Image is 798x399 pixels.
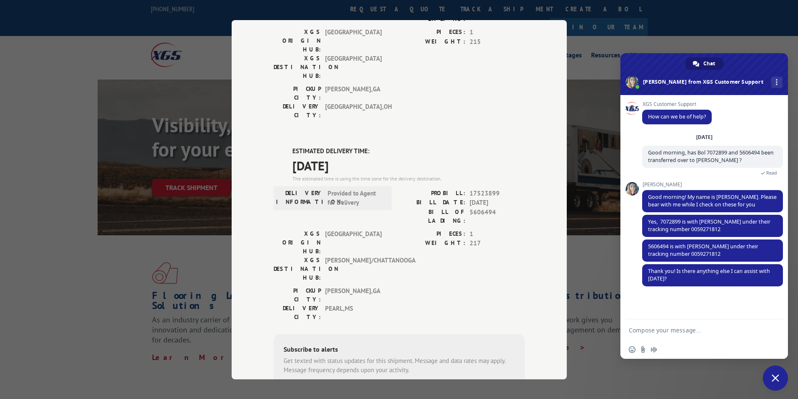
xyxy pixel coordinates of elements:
span: Chat [703,57,715,70]
label: WEIGHT: [399,37,465,46]
span: [PERSON_NAME] , GA [325,85,382,102]
span: 5606494 is with [PERSON_NAME] under their tracking number 0059271812 [648,243,758,257]
div: Close chat [763,366,788,391]
span: [DATE] [470,198,525,208]
div: Subscribe to alerts [284,344,515,356]
label: DELIVERY CITY: [274,304,321,321]
label: WEIGHT: [399,239,465,248]
label: XGS ORIGIN HUB: [274,229,321,255]
span: Provided to Agent for Delivery [328,188,384,207]
div: Chat [685,57,723,70]
span: Yes, 7072899 is with [PERSON_NAME] under their tracking number 0059271812 [648,218,770,233]
span: 217 [470,239,525,248]
label: XGS ORIGIN HUB: [274,28,321,54]
span: 17523899 [470,188,525,198]
label: PROBILL: [399,188,465,198]
span: Good morning! My name is [PERSON_NAME]. Please bear with me while I check on these for you [648,193,777,208]
label: PIECES: [399,229,465,239]
label: PICKUP CITY: [274,85,321,102]
span: [GEOGRAPHIC_DATA] [325,54,382,80]
span: [GEOGRAPHIC_DATA] , OH [325,102,382,120]
label: DELIVERY INFORMATION: [276,188,323,207]
div: [DATE] [696,135,713,140]
span: Thank you! Is there anything else I can assist with [DATE]? [648,268,770,282]
span: [DATE] [292,156,525,175]
span: 1 [470,229,525,239]
div: Get texted with status updates for this shipment. Message and data rates may apply. Message frequ... [284,356,515,375]
span: Good morning, has Bol 7072899 and 5606494 been transferred over to [PERSON_NAME] ? [648,149,774,164]
span: 1 [470,28,525,37]
label: ESTIMATED DELIVERY TIME: [292,147,525,156]
span: [PERSON_NAME] , GA [325,286,382,304]
label: PICKUP CITY: [274,286,321,304]
label: BILL OF LADING: [399,6,465,23]
span: 5606494 [470,207,525,225]
span: XGS Customer Support [642,101,712,107]
div: More channels [771,77,783,88]
div: The estimated time is using the time zone for the delivery destination. [292,175,525,182]
span: PEARL , MS [325,304,382,321]
span: Read [766,170,777,176]
label: BILL OF LADING: [399,207,465,225]
span: [PERSON_NAME] [642,182,783,188]
span: [GEOGRAPHIC_DATA] [325,229,382,255]
label: XGS DESTINATION HUB: [274,54,321,80]
label: PIECES: [399,28,465,37]
span: 5606494 [470,6,525,23]
span: Insert an emoji [629,346,635,353]
span: [GEOGRAPHIC_DATA] [325,28,382,54]
span: How can we be of help? [648,113,706,120]
label: BILL DATE: [399,198,465,208]
span: [PERSON_NAME]/CHATTANOOGA [325,255,382,282]
label: XGS DESTINATION HUB: [274,255,321,282]
span: Send a file [640,346,646,353]
textarea: Compose your message... [629,327,761,334]
span: 215 [470,37,525,46]
span: Audio message [651,346,657,353]
label: DELIVERY CITY: [274,102,321,120]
